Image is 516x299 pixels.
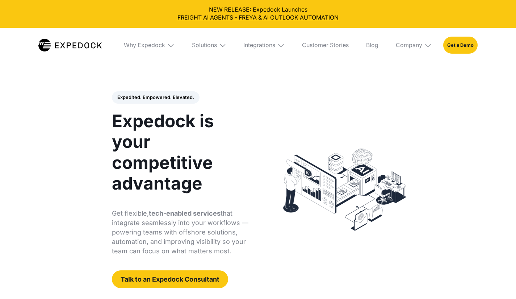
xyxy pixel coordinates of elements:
div: Integrations [243,42,275,49]
div: Integrations [238,28,290,63]
iframe: Chat Widget [480,264,516,299]
div: Solutions [192,42,217,49]
a: Customer Stories [296,28,355,63]
h1: Expedock is your competitive advantage [112,111,250,194]
div: Company [390,28,437,63]
div: Solutions [186,28,232,63]
div: NEW RELEASE: Expedock Launches [6,6,510,22]
div: Why Expedock [118,28,180,63]
a: Talk to an Expedock Consultant [112,270,228,288]
div: Company [396,42,422,49]
div: Why Expedock [124,42,165,49]
a: Blog [360,28,384,63]
strong: tech-enabled services [149,209,221,217]
p: Get flexible, that integrate seamlessly into your workflows — powering teams with offshore soluti... [112,209,250,256]
a: FREIGHT AI AGENTS - FREYA & AI OUTLOOK AUTOMATION [6,14,510,22]
a: Get a Demo [443,37,478,53]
